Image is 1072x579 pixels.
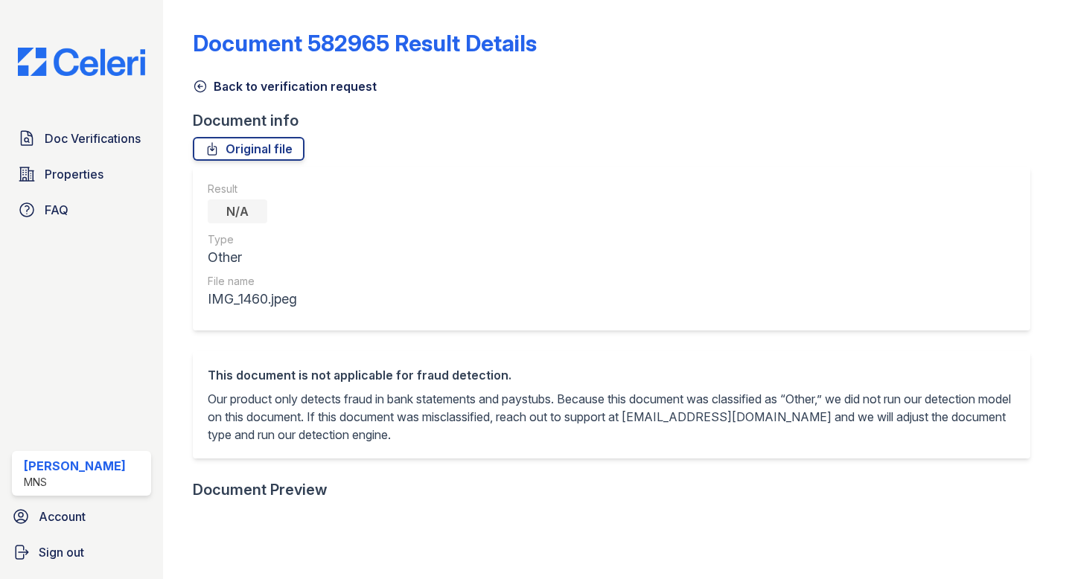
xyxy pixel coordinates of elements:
a: Back to verification request [193,77,377,95]
div: Document Preview [193,479,328,500]
span: Account [39,508,86,525]
div: [PERSON_NAME] [24,457,126,475]
div: MNS [24,475,126,490]
div: IMG_1460.jpeg [208,289,297,310]
div: File name [208,274,297,289]
a: Doc Verifications [12,124,151,153]
div: Result [208,182,297,196]
a: Document 582965 Result Details [193,30,537,57]
span: Doc Verifications [45,129,141,147]
span: Properties [45,165,103,183]
p: Our product only detects fraud in bank statements and paystubs. Because this document was classif... [208,390,1015,444]
div: Other [208,247,297,268]
span: Sign out [39,543,84,561]
a: Account [6,502,157,531]
div: Type [208,232,297,247]
a: Original file [193,137,304,161]
div: N/A [208,199,267,223]
div: This document is not applicable for fraud detection. [208,366,1015,384]
a: Sign out [6,537,157,567]
img: CE_Logo_Blue-a8612792a0a2168367f1c8372b55b34899dd931a85d93a1a3d3e32e68fde9ad4.png [6,48,157,76]
a: FAQ [12,195,151,225]
a: Properties [12,159,151,189]
span: FAQ [45,201,68,219]
div: Document info [193,110,1042,131]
